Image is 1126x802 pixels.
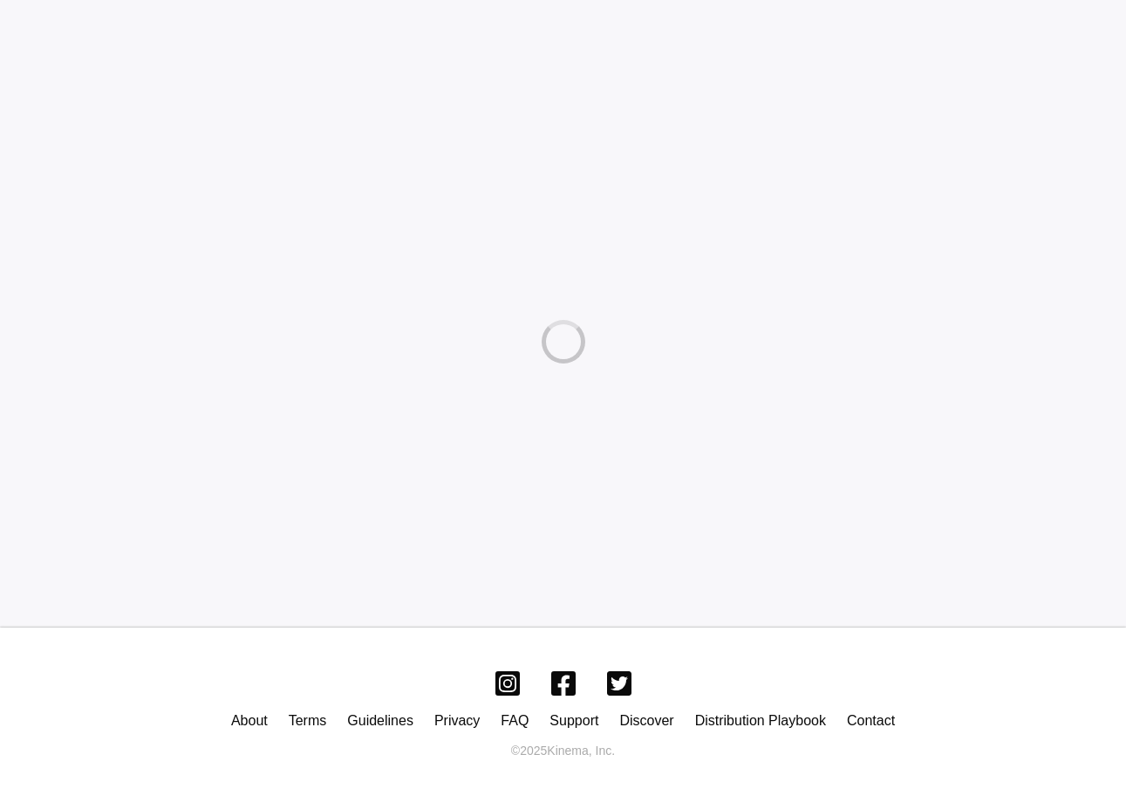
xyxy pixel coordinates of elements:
a: Discover [619,713,673,728]
a: Guidelines [347,713,413,728]
p: © 2025 Kinema, Inc. [511,742,615,760]
a: FAQ [501,713,529,728]
a: About [231,713,268,728]
a: Privacy [434,713,480,728]
a: Terms [289,713,327,728]
a: Contact [847,713,895,728]
a: Distribution Playbook [695,713,826,728]
a: Support [549,713,598,728]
